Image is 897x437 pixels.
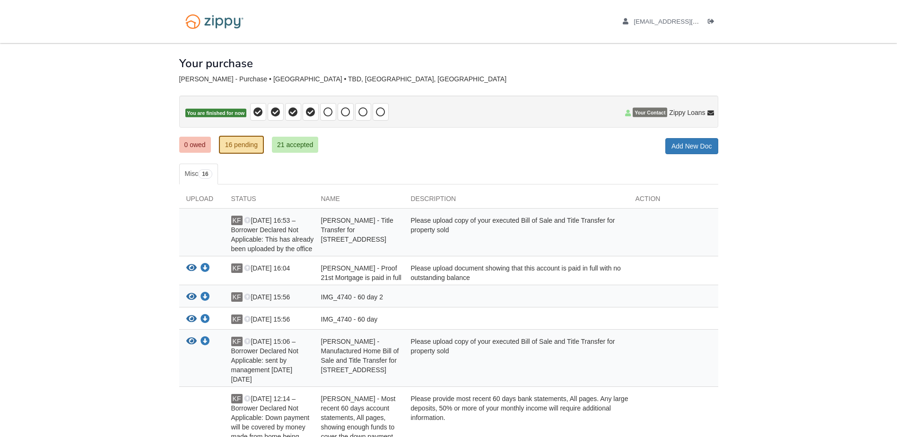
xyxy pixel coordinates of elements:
[321,217,393,243] span: [PERSON_NAME] - Title Transfer for [STREET_ADDRESS]
[179,9,250,34] img: Logo
[231,217,314,253] span: [DATE] 16:53 – Borrower Declared Not Applicable: This has already been uploaded by the office
[198,169,212,179] span: 16
[708,18,718,27] a: Log out
[186,292,197,302] button: View IMG_4740 - 60 day 2
[628,194,718,208] div: Action
[669,108,705,117] span: Zippy Loans
[219,136,264,154] a: 16 pending
[244,264,290,272] span: [DATE] 16:04
[179,164,218,184] a: Misc
[404,263,628,282] div: Please upload document showing that this account is paid in full with no outstanding balance
[244,315,290,323] span: [DATE] 15:56
[231,394,243,403] span: KF
[272,137,318,153] a: 21 accepted
[186,337,197,347] button: View Kendra Freeman - Manufactured Home Bill of Sale and Title Transfer for 501 W 63rd St N Park ...
[179,194,224,208] div: Upload
[633,108,667,117] span: Your Contact
[244,293,290,301] span: [DATE] 15:56
[200,265,210,272] a: Download Kendra Freeman - Proof 21st Mortgage is paid in full
[185,109,247,118] span: You are finished for now
[186,315,197,324] button: View IMG_4740 - 60 day
[224,194,314,208] div: Status
[179,57,253,70] h1: Your purchase
[404,337,628,384] div: Please upload copy of your executed Bill of Sale and Title Transfer for property sold
[634,18,742,25] span: kndrfrmn@icloud.com
[231,292,243,302] span: KF
[186,263,197,273] button: View Kendra Freeman - Proof 21st Mortgage is paid in full
[179,137,211,153] a: 0 owed
[231,315,243,324] span: KF
[321,293,383,301] span: IMG_4740 - 60 day 2
[200,316,210,323] a: Download IMG_4740 - 60 day
[314,194,404,208] div: Name
[179,75,718,83] div: [PERSON_NAME] - Purchase • [GEOGRAPHIC_DATA] • TBD, [GEOGRAPHIC_DATA], [GEOGRAPHIC_DATA]
[321,315,378,323] span: IMG_4740 - 60 day
[404,194,628,208] div: Description
[231,337,243,346] span: KF
[623,18,742,27] a: edit profile
[200,338,210,346] a: Download Kendra Freeman - Manufactured Home Bill of Sale and Title Transfer for 501 W 63rd St N P...
[231,338,298,383] span: [DATE] 15:06 – Borrower Declared Not Applicable: sent by management [DATE] [DATE]
[404,216,628,253] div: Please upload copy of your executed Bill of Sale and Title Transfer for property sold
[231,263,243,273] span: KF
[231,216,243,225] span: KF
[665,138,718,154] a: Add New Doc
[321,264,401,281] span: [PERSON_NAME] - Proof 21st Mortgage is paid in full
[321,338,399,374] span: [PERSON_NAME] - Manufactured Home Bill of Sale and Title Transfer for [STREET_ADDRESS]
[200,294,210,301] a: Download IMG_4740 - 60 day 2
